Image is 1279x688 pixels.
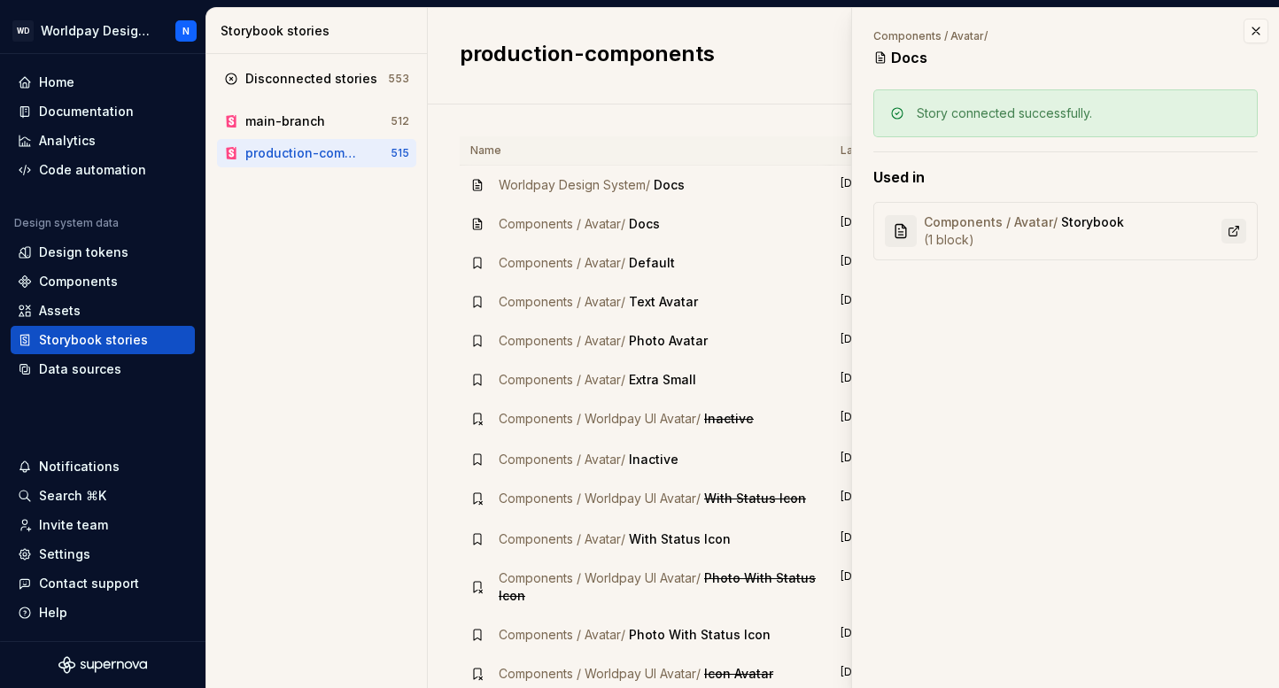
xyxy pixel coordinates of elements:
div: Analytics [39,132,96,150]
a: Storybook stories [11,326,195,354]
td: [DATE] [830,399,1013,440]
span: Components / Avatar / [499,255,625,270]
a: Data sources [11,355,195,383]
div: Assets [39,302,81,320]
span: Extra Small [629,372,696,387]
a: Disconnected stories553 [217,65,416,93]
div: Used in [873,166,1258,188]
td: [DATE] [830,520,1013,559]
a: Components [11,267,195,296]
div: Design tokens [39,244,128,261]
span: Components / Worldpay UI Avatar / [499,491,701,506]
a: production-components515 [217,139,416,167]
span: Docs [629,216,660,231]
span: Components / Worldpay UI Avatar / [499,666,701,681]
span: Components / Worldpay UI Avatar / [499,570,701,585]
button: WDWorldpay Design SystemN [4,12,202,50]
a: Code automation [11,156,195,184]
div: 515 [391,146,409,160]
div: Notifications [39,458,120,475]
div: Worldpay Design System [41,22,154,40]
td: [DATE] [830,440,1013,479]
div: 512 [391,114,409,128]
th: Name [460,136,830,166]
span: Components / Avatar / [499,333,625,348]
button: Help [11,599,195,627]
div: ( 1 block ) [924,231,1124,249]
div: Settings [39,545,90,563]
h2: production-components [460,40,996,68]
span: Default [629,255,675,270]
a: Settings [11,540,195,568]
span: Components / Avatar / [499,372,625,387]
div: Design system data [14,216,119,230]
div: Help [39,604,67,622]
span: With Status Icon [704,491,806,506]
div: Data sources [39,360,121,378]
td: [DATE] [830,166,1013,205]
span: Icon Avatar [704,666,773,681]
span: Components / Worldpay UI Avatar / [499,411,701,426]
span: Storybook [1061,214,1124,229]
td: [DATE] [830,282,1013,321]
span: Worldpay Design System / [499,177,650,192]
div: Search ⌘K [39,487,106,505]
td: [DATE] [830,615,1013,654]
div: Components [39,273,118,290]
div: Contact support [39,575,139,592]
div: Components / Avatar / [873,29,1265,43]
div: WD [12,20,34,42]
td: [DATE] [830,244,1013,282]
button: Contact support [11,569,195,598]
span: Components / Avatar / [499,531,625,546]
div: main-branch [245,112,325,130]
button: Search ⌘K [11,482,195,510]
div: production-components [245,144,361,162]
div: Storybook stories [221,22,420,40]
div: Home [39,73,74,91]
a: main-branch512 [217,107,416,135]
div: N [182,24,190,38]
td: [DATE] [830,479,1013,520]
div: Documentation [39,103,134,120]
div: Components / Avatar / [924,213,1124,249]
span: With Status Icon [629,531,731,546]
span: Components / Avatar / [499,216,625,231]
div: Storybook stories [39,331,148,349]
a: Analytics [11,127,195,155]
svg: Supernova Logo [58,656,147,674]
div: 553 [388,72,409,86]
a: Home [11,68,195,97]
a: Assets [11,297,195,325]
span: Docs [891,47,927,68]
span: Photo Avatar [629,333,708,348]
div: Code automation [39,161,146,179]
span: Components / Avatar / [499,627,625,642]
a: Design tokens [11,238,195,267]
span: Photo With Status Icon [629,627,771,642]
div: Story connected successfully. [917,104,1092,122]
div: Invite team [39,516,108,534]
th: Last updated [830,136,1013,166]
span: Inactive [704,411,754,426]
a: Invite team [11,511,195,539]
button: Notifications [11,452,195,481]
span: Inactive [629,452,678,467]
div: Disconnected stories [245,70,377,88]
td: [DATE] [830,321,1013,360]
td: [DATE] [830,360,1013,399]
span: Docs [654,177,685,192]
td: [DATE] [830,205,1013,244]
a: Documentation [11,97,195,126]
span: Text Avatar [629,294,698,309]
span: Components / Avatar / [499,294,625,309]
td: [DATE] [830,559,1013,615]
span: Components / Avatar / [499,452,625,467]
